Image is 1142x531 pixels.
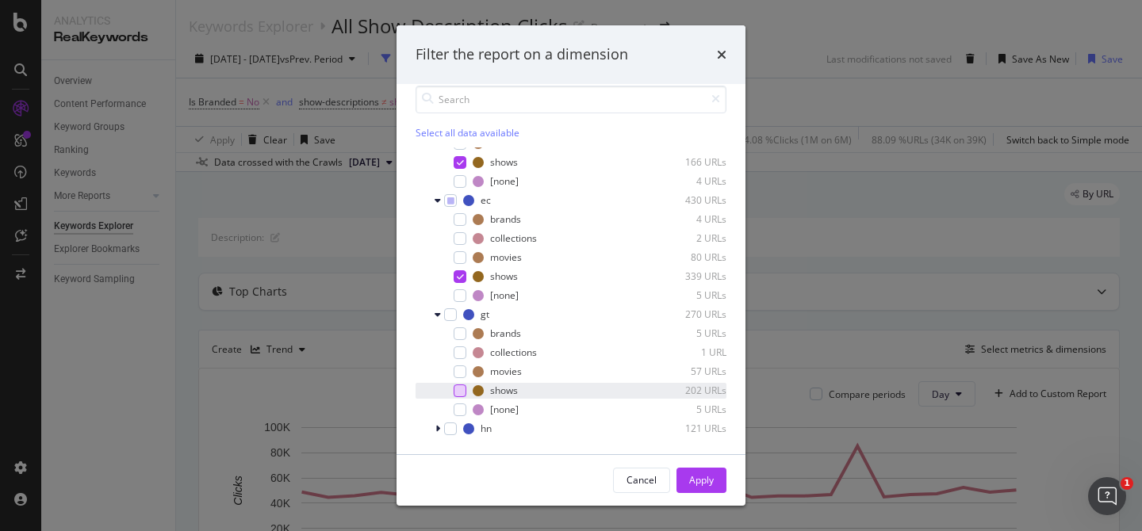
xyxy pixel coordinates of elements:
[649,212,726,226] div: 4 URLs
[717,44,726,65] div: times
[416,126,726,139] div: Select all data available
[490,288,519,302] div: [none]
[490,365,522,378] div: movies
[416,86,726,113] input: Search
[490,231,537,245] div: collections
[490,269,518,283] div: shows
[627,473,657,487] div: Cancel
[613,468,670,493] button: Cancel
[649,231,726,245] div: 2 URLs
[397,25,745,506] div: modal
[649,384,726,397] div: 202 URLs
[689,473,714,487] div: Apply
[490,327,521,340] div: brands
[676,468,726,493] button: Apply
[481,308,489,321] div: gt
[490,250,522,264] div: movies
[1121,477,1133,490] span: 1
[490,384,518,397] div: shows
[649,403,726,416] div: 5 URLs
[649,422,726,435] div: 121 URLs
[649,193,726,207] div: 430 URLs
[481,193,491,207] div: ec
[649,308,726,321] div: 270 URLs
[490,174,519,188] div: [none]
[1088,477,1126,515] iframe: Intercom live chat
[490,212,521,226] div: brands
[649,250,726,264] div: 80 URLs
[490,155,518,169] div: shows
[649,365,726,378] div: 57 URLs
[416,44,628,65] div: Filter the report on a dimension
[481,422,492,435] div: hn
[649,327,726,340] div: 5 URLs
[649,288,726,302] div: 5 URLs
[649,174,726,188] div: 4 URLs
[649,346,726,359] div: 1 URL
[490,403,519,416] div: [none]
[649,155,726,169] div: 166 URLs
[490,346,537,359] div: collections
[649,269,726,283] div: 339 URLs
